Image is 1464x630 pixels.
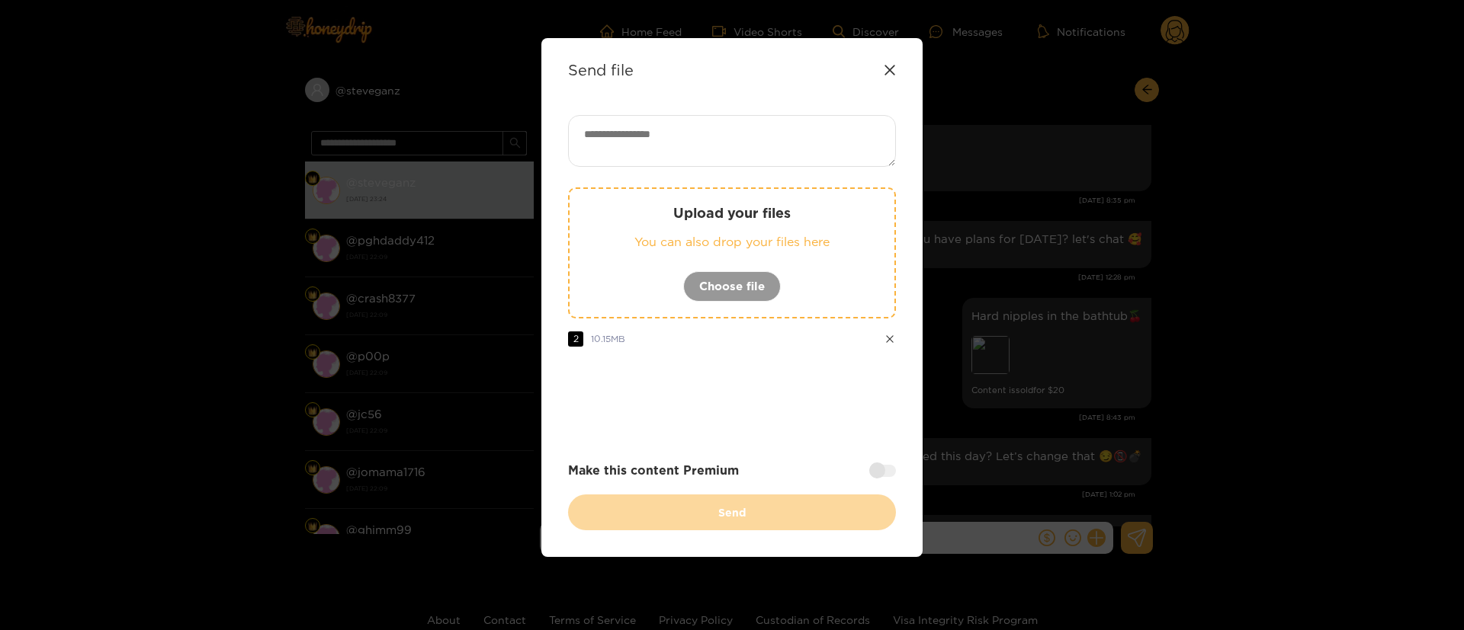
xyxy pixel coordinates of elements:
strong: Make this content Premium [568,462,739,479]
p: You can also drop your files here [600,233,864,251]
button: Send [568,494,896,530]
button: Choose file [683,271,781,302]
span: 10.15 MB [591,334,625,344]
strong: Send file [568,61,634,78]
span: 2 [568,331,583,347]
p: Upload your files [600,204,864,222]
